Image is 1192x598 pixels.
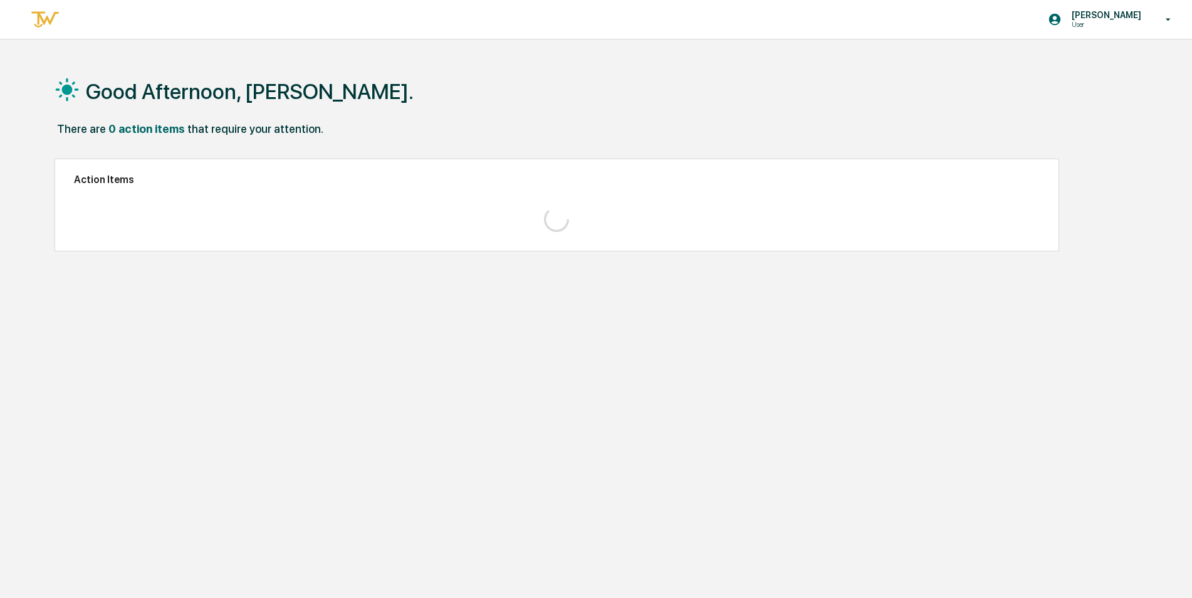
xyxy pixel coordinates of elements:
div: 0 action items [108,122,185,135]
img: logo [30,9,60,30]
p: [PERSON_NAME] [1062,10,1148,20]
div: There are [57,122,106,135]
h1: Good Afternoon, [PERSON_NAME]. [86,79,414,104]
h2: Action Items [74,174,1040,186]
p: User [1062,20,1148,29]
div: that require your attention. [187,122,323,135]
